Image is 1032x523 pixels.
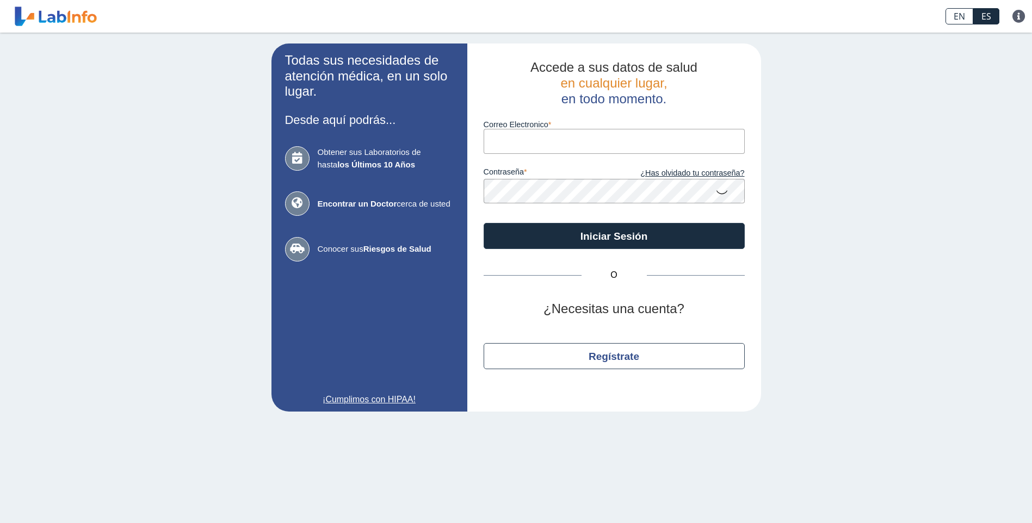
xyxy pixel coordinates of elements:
h2: Todas sus necesidades de atención médica, en un solo lugar. [285,53,454,99]
span: O [582,269,647,282]
b: Encontrar un Doctor [318,199,397,208]
span: cerca de usted [318,198,454,210]
b: los Últimos 10 Años [337,160,415,169]
span: en todo momento. [561,91,666,106]
a: ¡Cumplimos con HIPAA! [285,393,454,406]
span: Obtener sus Laboratorios de hasta [318,146,454,171]
h2: ¿Necesitas una cuenta? [484,301,745,317]
a: ES [973,8,999,24]
a: EN [946,8,973,24]
button: Regístrate [484,343,745,369]
a: ¿Has olvidado tu contraseña? [614,167,745,179]
button: Iniciar Sesión [484,223,745,249]
span: Accede a sus datos de salud [530,60,697,74]
b: Riesgos de Salud [363,244,431,253]
label: contraseña [484,167,614,179]
span: Conocer sus [318,243,454,256]
span: en cualquier lugar, [560,76,667,90]
h3: Desde aquí podrás... [285,113,454,127]
label: Correo Electronico [484,120,745,129]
